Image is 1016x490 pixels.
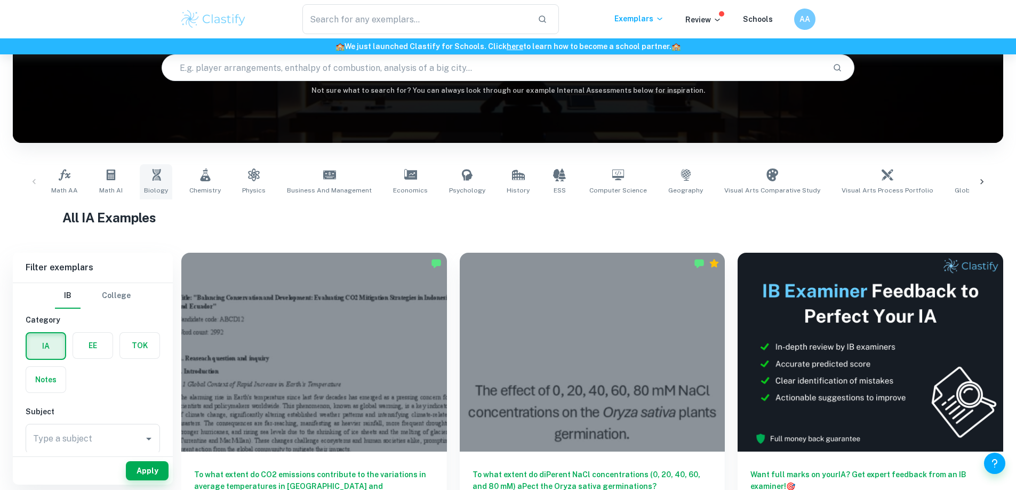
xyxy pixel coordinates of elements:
[685,14,722,26] p: Review
[335,42,345,51] span: 🏫
[668,186,703,195] span: Geography
[73,333,113,358] button: EE
[55,283,131,309] div: Filter type choice
[26,314,160,326] h6: Category
[794,9,815,30] button: AA
[828,59,846,77] button: Search
[62,208,954,227] h1: All IA Examples
[671,42,681,51] span: 🏫
[743,15,773,23] a: Schools
[302,4,530,34] input: Search for any exemplars...
[162,53,825,83] input: E.g. player arrangements, enthalpy of combustion, analysis of a big city...
[180,9,247,30] img: Clastify logo
[242,186,266,195] span: Physics
[55,283,81,309] button: IB
[798,13,811,25] h6: AA
[738,253,1003,452] img: Thumbnail
[694,258,705,269] img: Marked
[26,406,160,417] h6: Subject
[102,283,131,309] button: College
[955,186,1001,195] span: Global Politics
[189,186,221,195] span: Chemistry
[449,186,485,195] span: Psychology
[507,42,523,51] a: here
[99,186,123,195] span: Math AI
[709,258,719,269] div: Premium
[589,186,647,195] span: Computer Science
[2,41,1014,52] h6: We just launched Clastify for Schools. Click to learn how to become a school partner.
[144,186,168,195] span: Biology
[431,258,442,269] img: Marked
[126,461,169,480] button: Apply
[13,85,1003,96] h6: Not sure what to search for? You can always look through our example Internal Assessments below f...
[120,333,159,358] button: TOK
[13,253,173,283] h6: Filter exemplars
[724,186,820,195] span: Visual Arts Comparative Study
[27,333,65,359] button: IA
[26,367,66,392] button: Notes
[51,186,78,195] span: Math AA
[614,13,664,25] p: Exemplars
[554,186,566,195] span: ESS
[842,186,933,195] span: Visual Arts Process Portfolio
[141,431,156,446] button: Open
[287,186,372,195] span: Business and Management
[393,186,428,195] span: Economics
[507,186,530,195] span: History
[984,453,1005,474] button: Help and Feedback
